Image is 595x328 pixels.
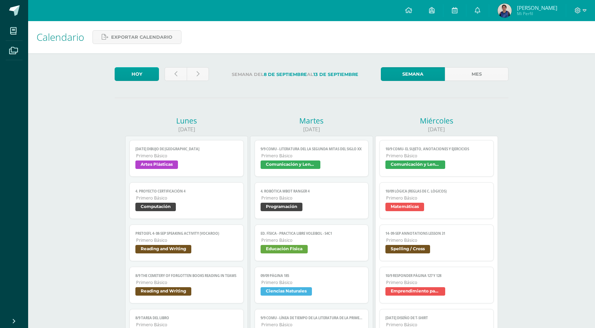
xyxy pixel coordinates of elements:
span: 10/09 Lógica (Reglas de C. Lógicos) [385,189,488,194]
strong: 8 de Septiembre [264,72,307,77]
span: Primero Básico [261,195,363,201]
span: Primero Básico [261,237,363,243]
span: Comunicación y Lenguaje [261,160,320,169]
span: Primero Básico [261,322,363,328]
span: Primero Básico [136,153,238,159]
span: Calendario [37,30,84,44]
a: Hoy [115,67,159,81]
span: Primero Básico [386,322,488,328]
a: 10/9 Responder página 127 y 128Primero BásicoEmprendimiento para la productividad [379,267,494,303]
span: Reading and Writing [135,245,191,253]
span: PreToefl 4- 08-sep Speaking activity (Vocaroo) [135,231,238,236]
span: 9/9 COMU - Línea de tiempo de la literatura de la primera mitad del siglo XX [261,316,363,320]
span: Primero Básico [386,237,488,243]
span: 10/9 COMU- El sujeto, Anotaciones y ejercicios [385,147,488,151]
a: 10/9 COMU- El sujeto, Anotaciones y ejerciciosPrimero BásicoComunicación y Lenguaje [379,140,494,177]
span: Matemáticas [385,203,424,211]
div: Lunes [125,116,248,126]
span: Primero Básico [386,195,488,201]
a: 14- 09-sep Annotations Lesson 31Primero BásicoSpelling / Cross [379,225,494,261]
div: [DATE] [250,126,373,133]
span: Primero Básico [136,279,238,285]
span: 09/09 Página 185 [261,273,363,278]
span: 14- 09-sep Annotations Lesson 31 [385,231,488,236]
a: 09/09 Página 185Primero BásicoCiencias Naturales [255,267,369,303]
span: Primero Básico [261,153,363,159]
span: 4. Robótica MBOT RANGER 4 [261,189,363,194]
strong: 13 de Septiembre [313,72,358,77]
span: [PERSON_NAME] [517,4,557,11]
span: Reading and Writing [135,287,191,296]
a: 9/9 COMU - Literatura del la segunda mitas del siglo XXPrimero BásicoComunicación y Lenguaje [255,140,369,177]
span: 9/9 COMU - Literatura del la segunda mitas del siglo XX [261,147,363,151]
a: 10/09 Lógica (Reglas de C. Lógicos)Primero BásicoMatemáticas [379,182,494,219]
span: 4. Proyecto certificación 4 [135,189,238,194]
a: Mes [445,67,508,81]
span: Primero Básico [136,322,238,328]
span: Ed. Física - PRACTICA LIBRE Voleibol - S4C1 [261,231,363,236]
span: Ciencias Naturales [261,287,312,296]
div: [DATE] [375,126,498,133]
a: Semana [381,67,444,81]
span: [DATE] Diseño de T-shirt [385,316,488,320]
span: Educación Física [261,245,308,253]
a: Ed. Física - PRACTICA LIBRE Voleibol - S4C1Primero BásicoEducación Física [255,225,369,261]
span: Primero Básico [136,195,238,201]
div: Martes [250,116,373,126]
span: 10/9 Responder página 127 y 128 [385,273,488,278]
a: 4. Robótica MBOT RANGER 4Primero BásicoProgramación [255,182,369,219]
span: [DATE] Dibujo de [GEOGRAPHIC_DATA] [135,147,238,151]
a: 4. Proyecto certificación 4Primero BásicoComputación [129,182,244,219]
span: Mi Perfil [517,11,557,17]
div: [DATE] [125,126,248,133]
a: PreToefl 4- 08-sep Speaking activity (Vocaroo)Primero BásicoReading and Writing [129,225,244,261]
span: Emprendimiento para la productividad [385,287,445,296]
a: [DATE] Dibujo de [GEOGRAPHIC_DATA]Primero BásicoArtes Plásticas [129,140,244,177]
span: Primero Básico [261,279,363,285]
span: Artes Plásticas [135,160,178,169]
label: Semana del al [215,67,375,82]
img: de6150c211cbc1f257cf4b5405fdced8.png [498,4,512,18]
span: 8/9 The Cemetery of Forgotten books reading in TEAMS [135,273,238,278]
span: Computación [135,203,176,211]
a: 8/9 The Cemetery of Forgotten books reading in TEAMSPrimero BásicoReading and Writing [129,267,244,303]
span: Comunicación y Lenguaje [385,160,445,169]
span: Spelling / Cross [385,245,430,253]
span: Primero Básico [386,153,488,159]
span: Primero Básico [136,237,238,243]
span: 8/9 Tarea del libro [135,316,238,320]
span: Exportar calendario [111,31,172,44]
a: Exportar calendario [92,30,181,44]
span: Primero Básico [386,279,488,285]
span: Programación [261,203,302,211]
div: Miércoles [375,116,498,126]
